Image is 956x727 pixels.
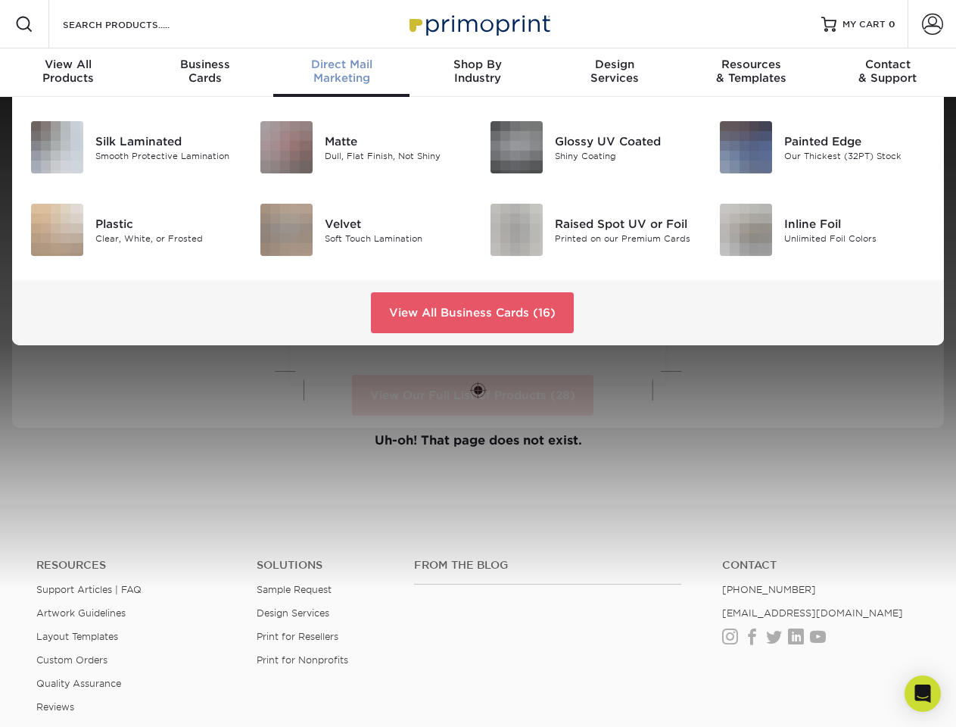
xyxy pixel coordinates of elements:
[547,58,683,85] div: Services
[36,607,126,619] a: Artwork Guidelines
[36,631,118,642] a: Layout Templates
[889,19,895,30] span: 0
[722,584,816,595] a: [PHONE_NUMBER]
[136,58,272,85] div: Cards
[257,631,338,642] a: Print for Resellers
[547,58,683,71] span: Design
[257,654,348,666] a: Print for Nonprofits
[36,701,74,713] a: Reviews
[257,584,332,595] a: Sample Request
[136,48,272,97] a: BusinessCards
[273,48,409,97] a: Direct MailMarketing
[409,58,546,71] span: Shop By
[409,58,546,85] div: Industry
[409,48,546,97] a: Shop ByIndustry
[273,58,409,71] span: Direct Mail
[905,676,941,712] div: Open Intercom Messenger
[820,58,956,85] div: & Support
[722,607,903,619] a: [EMAIL_ADDRESS][DOMAIN_NAME]
[683,58,819,85] div: & Templates
[820,48,956,97] a: Contact& Support
[842,18,886,31] span: MY CART
[36,584,142,595] a: Support Articles | FAQ
[683,48,819,97] a: Resources& Templates
[257,607,329,619] a: Design Services
[683,58,819,71] span: Resources
[36,654,107,666] a: Custom Orders
[352,375,593,416] a: View Our Full List of Products (28)
[136,58,272,71] span: Business
[61,15,209,33] input: SEARCH PRODUCTS.....
[547,48,683,97] a: DesignServices
[403,8,554,40] img: Primoprint
[820,58,956,71] span: Contact
[371,292,574,333] a: View All Business Cards (16)
[36,678,121,689] a: Quality Assurance
[273,58,409,85] div: Marketing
